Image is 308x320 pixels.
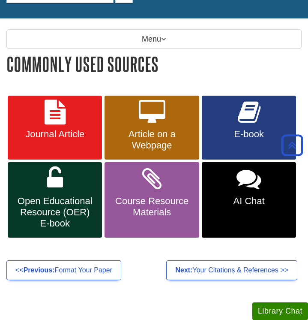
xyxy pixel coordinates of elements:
a: Journal Article [8,96,102,160]
span: E-book [208,129,290,140]
span: Open Educational Resource (OER) E-book [14,196,96,229]
a: <<Previous:Format Your Paper [6,260,121,280]
span: Course Resource Materials [111,196,192,218]
p: Menu [6,29,302,49]
a: Course Resource Materials [105,162,199,238]
a: Open Educational Resource (OER) E-book [8,162,102,238]
span: Article on a Webpage [111,129,192,151]
a: Next:Your Citations & References >> [166,260,297,280]
a: Article on a Webpage [105,96,199,160]
strong: Next: [175,266,192,274]
a: E-book [202,96,296,160]
strong: Previous: [24,266,55,274]
span: AI Chat [208,196,290,207]
a: Back to Top [278,139,306,151]
a: AI Chat [202,162,296,238]
h1: Commonly Used Sources [6,53,302,75]
span: Journal Article [14,129,96,140]
button: Library Chat [252,302,308,320]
